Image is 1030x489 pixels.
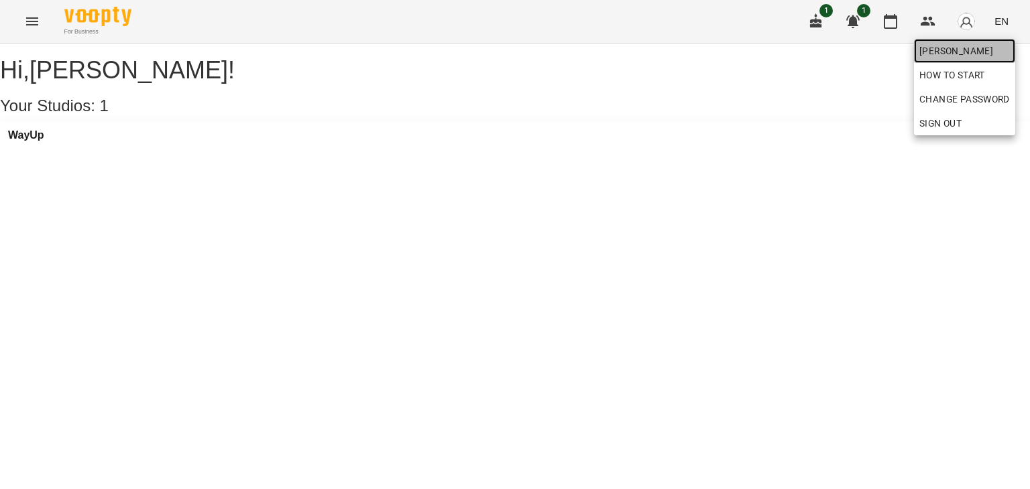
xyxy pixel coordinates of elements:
span: [PERSON_NAME] [919,43,1010,59]
span: How to start [919,67,985,83]
span: Change Password [919,91,1010,107]
button: Sign Out [914,111,1015,135]
span: Sign Out [919,115,962,131]
a: How to start [914,63,990,87]
a: Change Password [914,87,1015,111]
a: [PERSON_NAME] [914,39,1015,63]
